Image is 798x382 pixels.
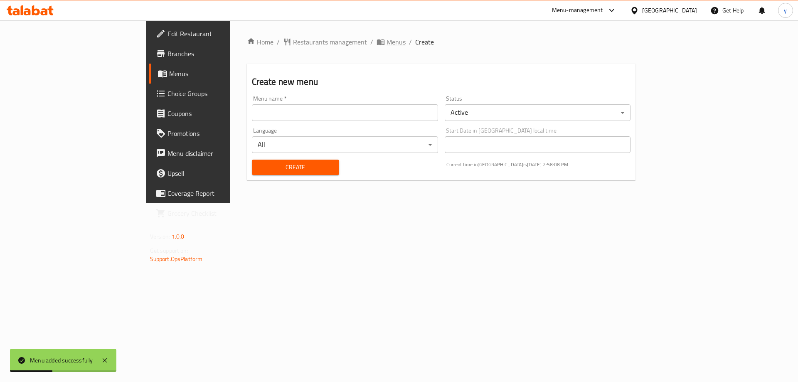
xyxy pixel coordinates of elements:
[252,160,339,175] button: Create
[167,89,273,99] span: Choice Groups
[252,136,438,153] div: All
[259,162,332,173] span: Create
[167,148,273,158] span: Menu disclaimer
[409,37,412,47] li: /
[149,44,279,64] a: Branches
[149,183,279,203] a: Coverage Report
[150,245,188,256] span: Get support on:
[167,168,273,178] span: Upsell
[150,231,170,242] span: Version:
[446,161,631,168] p: Current time in [GEOGRAPHIC_DATA] is [DATE] 2:58:08 PM
[30,356,93,365] div: Menu added successfully
[149,84,279,104] a: Choice Groups
[167,29,273,39] span: Edit Restaurant
[149,64,279,84] a: Menus
[283,37,367,47] a: Restaurants management
[642,6,697,15] div: [GEOGRAPHIC_DATA]
[167,128,273,138] span: Promotions
[167,108,273,118] span: Coupons
[172,231,185,242] span: 1.0.0
[247,37,636,47] nav: breadcrumb
[445,104,631,121] div: Active
[167,208,273,218] span: Grocery Checklist
[370,37,373,47] li: /
[169,69,273,79] span: Menus
[150,254,203,264] a: Support.OpsPlatform
[149,24,279,44] a: Edit Restaurant
[149,104,279,123] a: Coupons
[252,76,631,88] h2: Create new menu
[149,163,279,183] a: Upsell
[167,188,273,198] span: Coverage Report
[552,5,603,15] div: Menu-management
[377,37,406,47] a: Menus
[149,143,279,163] a: Menu disclaimer
[784,6,787,15] span: y
[387,37,406,47] span: Menus
[149,123,279,143] a: Promotions
[415,37,434,47] span: Create
[167,49,273,59] span: Branches
[252,104,438,121] input: Please enter Menu name
[293,37,367,47] span: Restaurants management
[149,203,279,223] a: Grocery Checklist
